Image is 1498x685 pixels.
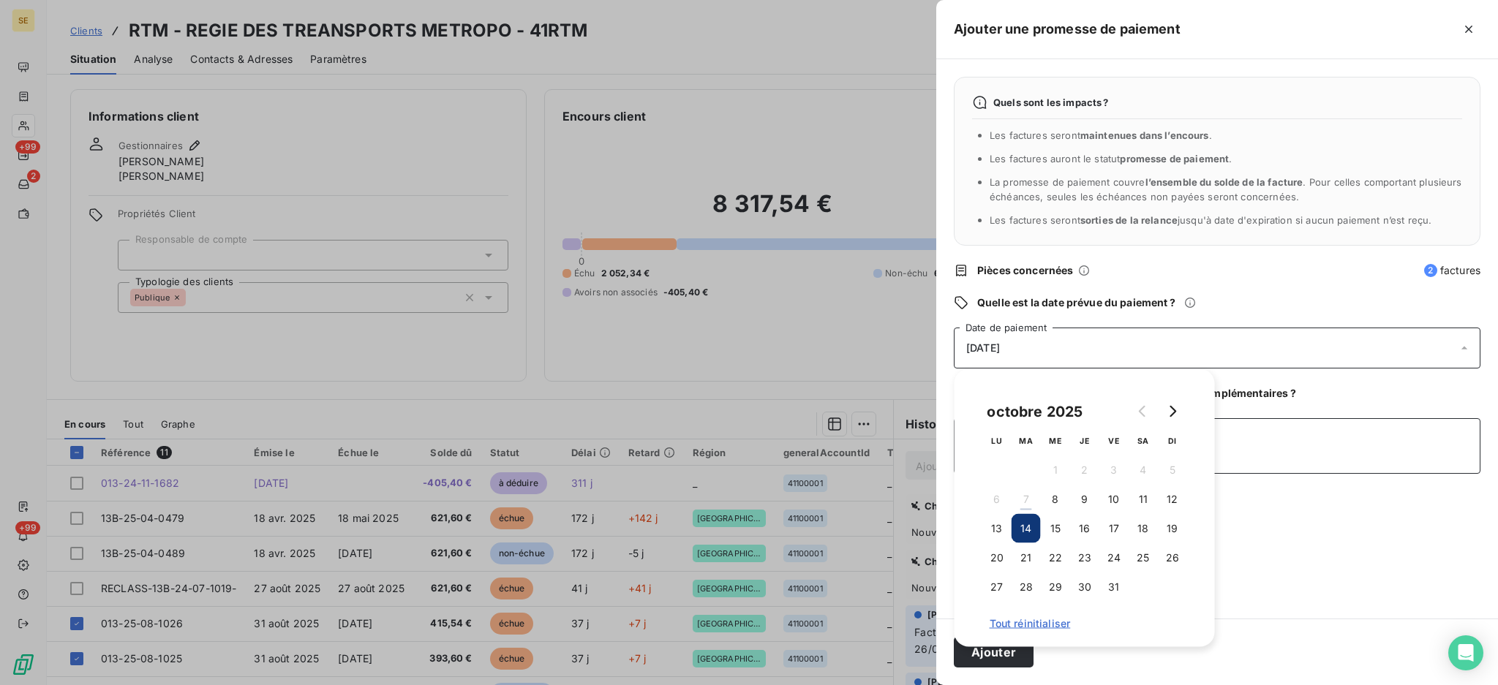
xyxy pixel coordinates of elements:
span: Les factures seront jusqu'à date d'expiration si aucun paiement n’est reçu. [990,214,1431,226]
button: 25 [1129,543,1158,572]
button: 1 [1041,455,1070,485]
button: 4 [1129,455,1158,485]
button: 27 [982,572,1012,602]
span: Les factures auront le statut . [990,153,1232,164]
button: 17 [1099,514,1129,543]
span: Pièces concernées [977,263,1074,278]
button: Ajouter [954,637,1034,667]
button: 5 [1158,455,1187,485]
th: vendredi [1099,426,1129,455]
span: La promesse de paiement couvre . Pour celles comportant plusieurs échéances, seules les échéances... [990,176,1462,203]
button: 28 [1012,572,1041,602]
th: dimanche [1158,426,1187,455]
span: sorties de la relance [1080,214,1178,226]
th: mercredi [1041,426,1070,455]
button: 9 [1070,485,1099,514]
th: samedi [1129,426,1158,455]
button: 22 [1041,543,1070,572]
button: 24 [1099,543,1129,572]
button: 6 [982,485,1012,514]
button: 2 [1070,455,1099,485]
th: lundi [982,426,1012,455]
span: maintenues dans l’encours [1080,129,1209,141]
button: 26 [1158,543,1187,572]
button: 11 [1129,485,1158,514]
span: promesse de paiement [1120,153,1229,164]
button: 30 [1070,572,1099,602]
span: l’ensemble du solde de la facture [1145,176,1303,188]
button: 31 [1099,572,1129,602]
button: 14 [1012,514,1041,543]
div: Open Intercom Messenger [1448,635,1483,670]
span: Tout réinitialiser [990,618,1180,629]
button: Go to next month [1158,397,1187,426]
span: 2 [1424,264,1437,277]
span: Les factures seront . [990,129,1212,141]
button: 23 [1070,543,1099,572]
th: mardi [1012,426,1041,455]
button: 3 [1099,455,1129,485]
button: 21 [1012,543,1041,572]
button: 29 [1041,572,1070,602]
div: octobre 2025 [982,400,1088,423]
button: 10 [1099,485,1129,514]
button: 7 [1012,485,1041,514]
button: 8 [1041,485,1070,514]
span: [DATE] [966,342,1000,354]
button: 15 [1041,514,1070,543]
span: Quelle est la date prévue du paiement ? [977,295,1175,310]
span: Quels sont les impacts ? [993,96,1109,108]
button: Go to previous month [1129,397,1158,426]
span: factures [1424,263,1480,278]
th: jeudi [1070,426,1099,455]
button: 13 [982,514,1012,543]
button: 20 [982,543,1012,572]
button: 19 [1158,514,1187,543]
button: 18 [1129,514,1158,543]
h5: Ajouter une promesse de paiement [954,19,1181,39]
button: 16 [1070,514,1099,543]
button: 12 [1158,485,1187,514]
